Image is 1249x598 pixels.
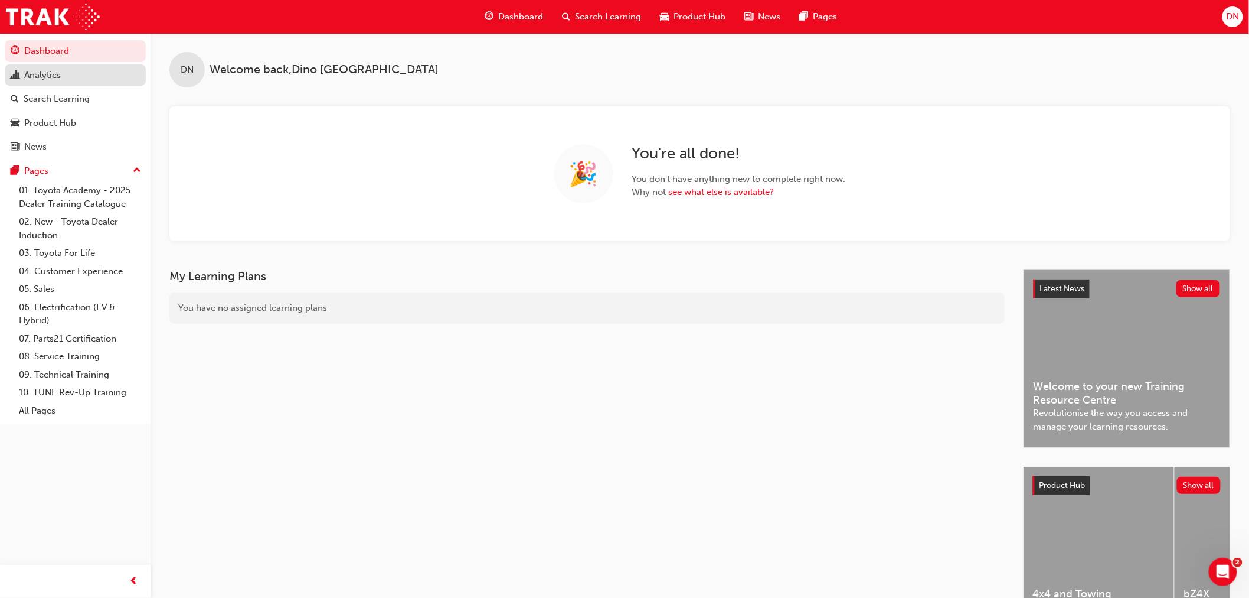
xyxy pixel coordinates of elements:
[14,298,146,330] a: 06. Electrification (EV & Hybrid)
[11,70,19,81] span: chart-icon
[1233,558,1243,567] span: 2
[674,10,726,24] span: Product Hub
[790,5,847,29] a: pages-iconPages
[1034,380,1220,407] span: Welcome to your new Training Resource Centre
[11,142,19,152] span: news-icon
[1209,558,1237,586] iframe: Intercom live chat
[576,10,642,24] span: Search Learning
[1034,279,1220,298] a: Latest NewsShow all
[5,40,146,62] a: Dashboard
[24,69,61,82] div: Analytics
[499,10,544,24] span: Dashboard
[6,4,100,30] img: Trak
[11,166,19,177] span: pages-icon
[14,280,146,298] a: 05. Sales
[563,9,571,24] span: search-icon
[24,92,90,106] div: Search Learning
[14,330,146,348] a: 07. Parts21 Certification
[1034,407,1220,433] span: Revolutionise the way you access and manage your learning resources.
[632,173,846,186] span: You don't have anything new to complete right now.
[1039,480,1085,490] span: Product Hub
[476,5,553,29] a: guage-iconDashboard
[133,163,141,178] span: up-icon
[5,136,146,158] a: News
[5,88,146,110] a: Search Learning
[1222,6,1243,27] button: DN
[11,118,19,129] span: car-icon
[14,383,146,402] a: 10. TUNE Rev-Up Training
[553,5,651,29] a: search-iconSearch Learning
[5,160,146,182] button: Pages
[661,9,669,24] span: car-icon
[1226,10,1239,24] span: DN
[130,574,139,589] span: prev-icon
[5,112,146,134] a: Product Hub
[632,144,846,163] h2: You're all done!
[14,262,146,281] a: 04. Customer Experience
[14,402,146,420] a: All Pages
[11,46,19,57] span: guage-icon
[669,187,774,197] a: see what else is available?
[1033,476,1221,495] a: Product HubShow all
[1024,269,1230,448] a: Latest NewsShow allWelcome to your new Training Resource CentreRevolutionise the way you access a...
[14,347,146,366] a: 08. Service Training
[5,64,146,86] a: Analytics
[813,10,838,24] span: Pages
[14,213,146,244] a: 02. New - Toyota Dealer Induction
[569,167,599,181] span: 🎉
[181,63,194,77] span: DN
[1177,477,1221,494] button: Show all
[169,269,1005,283] h3: My Learning Plans
[632,186,846,199] span: Why not
[169,292,1005,324] div: You have no assigned learning plans
[14,244,146,262] a: 03. Toyota For Life
[5,38,146,160] button: DashboardAnalyticsSearch LearningProduct HubNews
[745,9,754,24] span: news-icon
[210,63,439,77] span: Welcome back , Dino [GEOGRAPHIC_DATA]
[485,9,494,24] span: guage-icon
[1176,280,1221,297] button: Show all
[735,5,790,29] a: news-iconNews
[24,116,76,130] div: Product Hub
[24,140,47,154] div: News
[758,10,781,24] span: News
[1040,284,1085,294] span: Latest News
[14,181,146,213] a: 01. Toyota Academy - 2025 Dealer Training Catalogue
[651,5,735,29] a: car-iconProduct Hub
[24,164,48,178] div: Pages
[11,94,19,105] span: search-icon
[800,9,809,24] span: pages-icon
[14,366,146,384] a: 09. Technical Training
